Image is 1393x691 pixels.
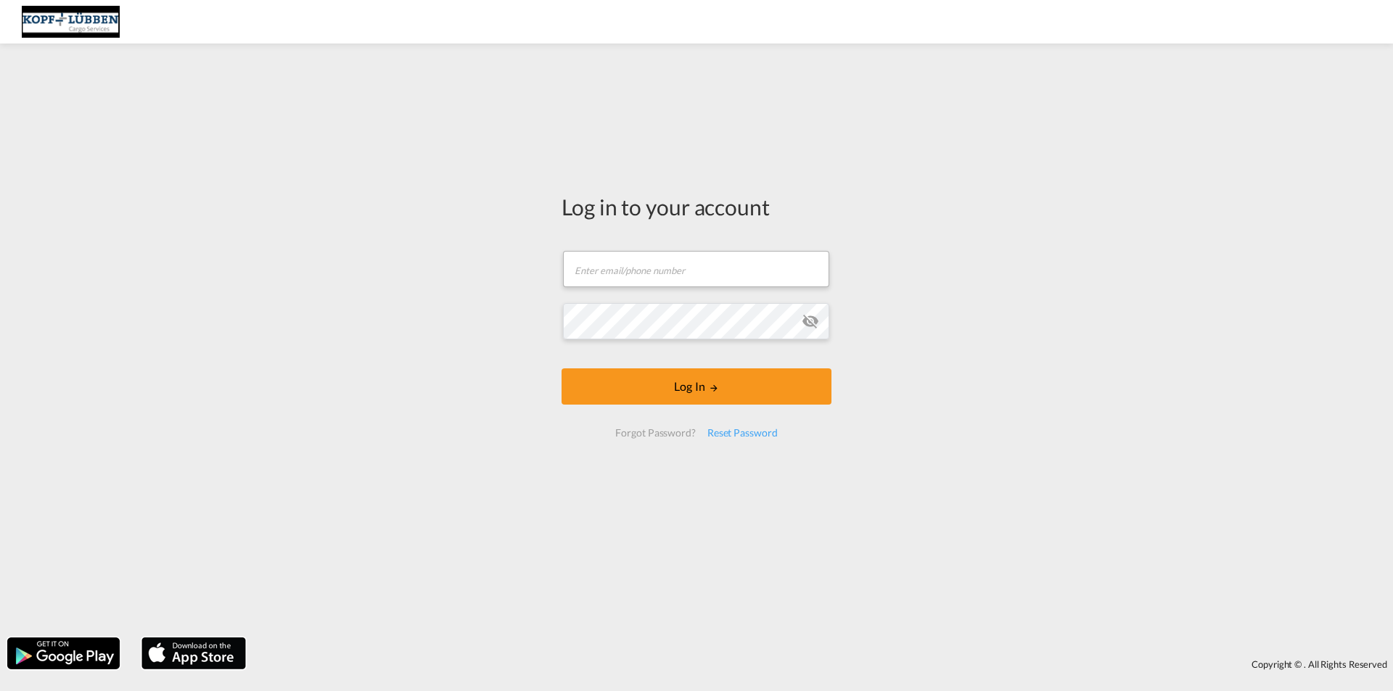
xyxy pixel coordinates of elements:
[140,636,247,671] img: apple.png
[702,420,784,446] div: Reset Password
[6,636,121,671] img: google.png
[562,368,831,405] button: LOGIN
[562,191,831,222] div: Log in to your account
[802,313,819,330] md-icon: icon-eye-off
[563,251,829,287] input: Enter email/phone number
[22,6,120,38] img: 25cf3bb0aafc11ee9c4fdbd399af7748.JPG
[253,652,1393,676] div: Copyright © . All Rights Reserved
[609,420,701,446] div: Forgot Password?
